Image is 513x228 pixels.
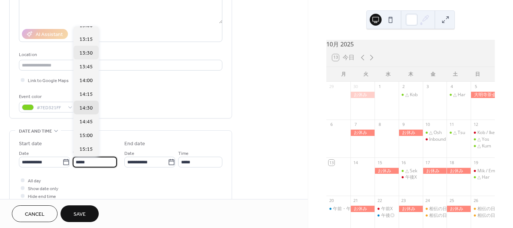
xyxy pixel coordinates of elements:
div: 水 [377,67,399,82]
span: Link to Google Maps [28,77,69,85]
div: △ Osh [423,130,447,136]
div: 相伝の日 [477,212,495,219]
div: 25 [449,198,454,203]
span: Date [124,150,134,157]
div: △ Tsu [447,130,471,136]
div: △ Har [447,92,471,98]
div: 16 [401,160,406,165]
div: 2 [401,84,406,89]
div: お休み [399,130,423,136]
div: お休み [447,168,471,174]
span: Save [73,211,86,218]
div: 13 [329,160,334,165]
div: お休み [423,168,447,174]
div: Start date [19,140,42,148]
div: お休み [447,206,471,212]
div: 12 [473,122,478,127]
div: Location [19,51,221,59]
div: 23 [401,198,406,203]
span: Date and time [19,127,52,135]
div: 相伝の日 Yos/ [477,206,505,212]
div: お休み [399,206,423,212]
div: 相伝の日Osh/Kob/Tsu [429,206,473,212]
div: △ Har [453,92,465,98]
div: 5 [473,84,478,89]
div: 17 [425,160,431,165]
div: 14 [353,160,358,165]
div: △ Osh [429,130,442,136]
div: 午後◎ [375,212,399,219]
div: 21 [353,198,358,203]
span: 13:45 [79,63,93,71]
div: Inbound T-cere打合せ [423,136,447,143]
div: Mik / Emi [477,168,496,174]
div: Mik / Emi [471,168,495,174]
div: △ Kob [405,92,418,98]
div: 金 [422,67,444,82]
div: △ Kum [471,143,495,149]
div: 土 [444,67,466,82]
div: 10月 2025 [326,40,495,49]
div: △ Sek [399,168,423,174]
div: End date [124,140,145,148]
div: 8 [377,122,382,127]
div: 午後X [405,174,417,180]
div: 24 [425,198,431,203]
div: 相伝の日Osh/Kob/Tsu [423,206,447,212]
div: 9 [401,122,406,127]
div: 月 [332,67,354,82]
div: 10 [425,122,431,127]
div: 19 [473,160,478,165]
div: 大明寺茶会㊡ [471,92,495,98]
span: 15:15 [79,146,93,153]
div: 15 [377,160,382,165]
div: △ Har [471,174,495,180]
div: 1 [377,84,382,89]
span: Time [73,150,83,157]
div: 午前X [375,206,399,212]
div: Kob / Ike / Kus [471,130,495,136]
div: 18 [449,160,454,165]
div: 3 [425,84,431,89]
button: Cancel [12,205,58,222]
span: 14:15 [79,91,93,98]
div: △ Tsu [453,130,465,136]
span: 14:00 [79,77,93,85]
div: 相伝の日Har / Nos / [423,212,447,219]
div: 29 [329,84,334,89]
div: お休み [350,92,375,98]
div: △ Har [477,174,490,180]
div: 相伝の日Har / Nos / [429,212,469,219]
div: 20 [329,198,334,203]
span: 13:30 [79,49,93,57]
span: Cancel [25,211,45,218]
div: △ Yos [471,136,495,143]
div: お休み [375,168,399,174]
div: 午前・午後◎ [326,206,350,212]
div: 11 [449,122,454,127]
div: お休み [350,206,375,212]
span: #7ED321FF [37,104,64,112]
button: Save [61,205,99,222]
div: 午後◎ [381,212,395,219]
span: Show date only [28,185,58,193]
div: 午前X [381,206,393,212]
div: 日 [467,67,489,82]
div: △ Yos [477,136,489,143]
div: 午後X [399,174,423,180]
span: Time [178,150,189,157]
div: 4 [449,84,454,89]
div: Inbound T-cere打合せ [429,136,474,143]
div: 30 [353,84,358,89]
div: △ Kum [477,143,491,149]
div: 26 [473,198,478,203]
span: 14:30 [79,104,93,112]
div: 相伝の日 [471,212,495,219]
div: 午前・午後◎ [333,206,360,212]
div: △ Sek [405,168,417,174]
div: Kob / Ike / Kus [477,130,506,136]
div: お休み [350,130,375,136]
div: Event color [19,93,75,101]
div: △ Kob [399,92,423,98]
